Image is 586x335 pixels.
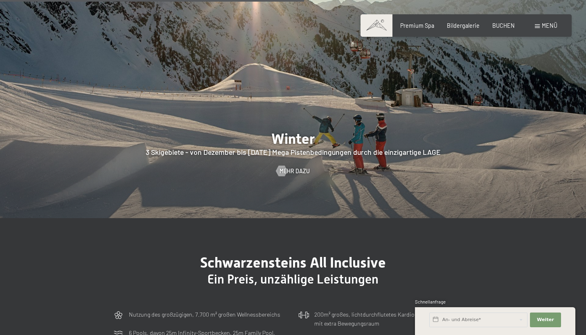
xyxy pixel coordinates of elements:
[129,310,280,319] p: Nutzung des großzügigen, 7.700 m² großen Wellnessbereichs
[492,22,515,29] a: BUCHEN
[279,167,310,175] span: Mehr dazu
[415,299,446,304] span: Schnellanfrage
[276,167,310,175] a: Mehr dazu
[314,310,473,328] p: 200m² großes, lichtdurchflutetes Kardio- und Fitnesscenter mit extra Bewegungsraum
[537,317,554,323] span: Weiter
[207,272,379,286] span: Ein Preis, unzählige Leistungen
[542,22,557,29] span: Menü
[400,22,434,29] a: Premium Spa
[200,254,386,271] span: Schwarzensteins All Inclusive
[447,22,480,29] a: Bildergalerie
[530,313,561,327] button: Weiter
